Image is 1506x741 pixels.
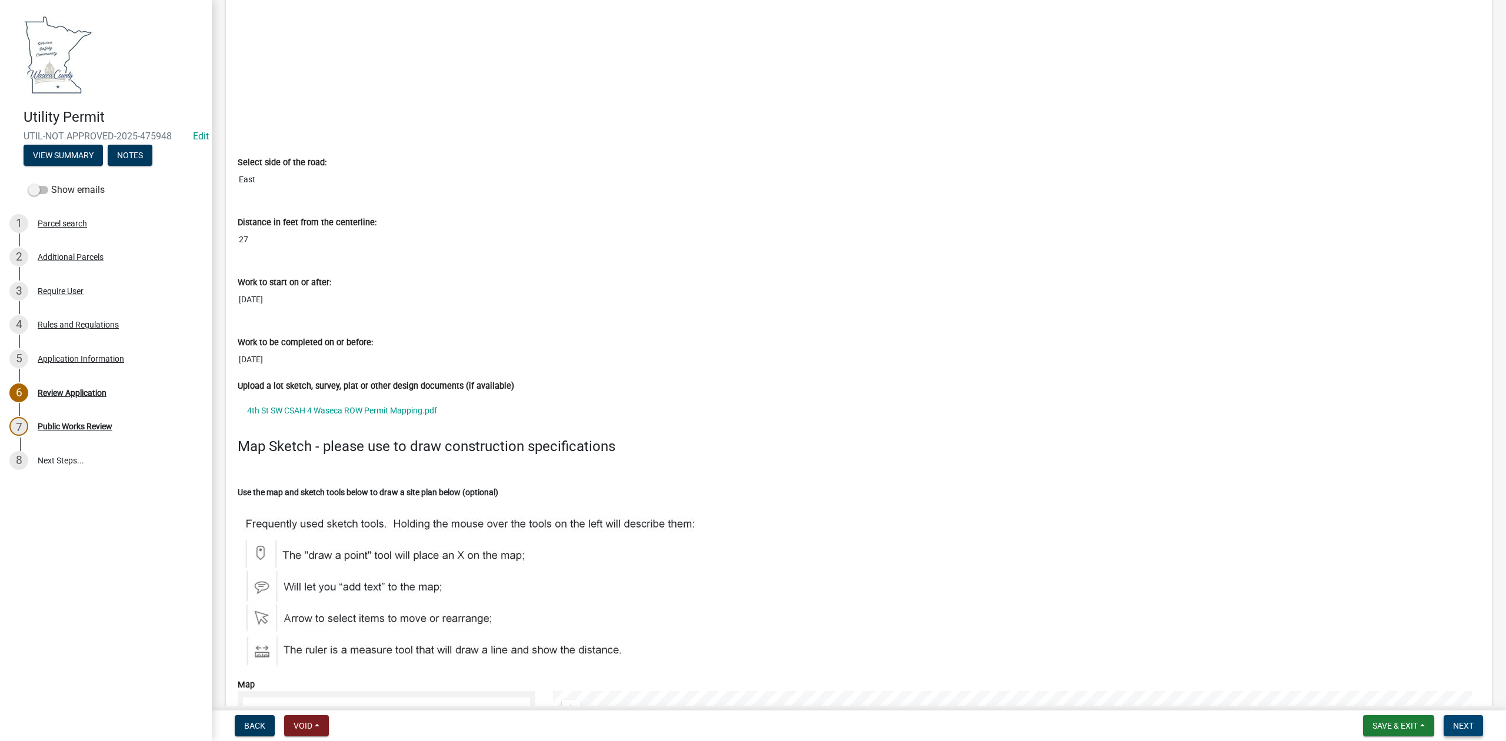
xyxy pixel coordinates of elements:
[1363,715,1434,736] button: Save & Exit
[238,397,1480,424] a: 4th St SW CSAH 4 Waseca ROW Permit Mapping.pdf
[238,438,1480,455] h4: Map Sketch - please use to draw construction specifications
[9,383,28,402] div: 6
[1453,721,1474,730] span: Next
[24,151,103,161] wm-modal-confirm: Summary
[562,700,581,719] div: Zoom in
[9,248,28,266] div: 2
[38,219,87,228] div: Parcel search
[284,715,329,736] button: Void
[108,151,152,161] wm-modal-confirm: Notes
[9,417,28,436] div: 7
[24,109,202,126] h4: Utility Permit
[238,508,707,669] img: Map_Tools_5afac6ef-0bec-414e-90e1-b6accba2cc93.JPG
[193,131,209,142] a: Edit
[243,697,530,724] li: Sketch Layer
[24,12,93,96] img: Waseca County, Minnesota
[238,159,326,167] label: Select side of the road:
[238,488,498,497] strong: Use the map and sketch tools below to draw a site plan below (optional)
[9,451,28,470] div: 8
[9,282,28,301] div: 3
[238,681,255,689] label: Map
[256,705,526,716] div: Sketch Layer
[38,355,124,363] div: Application Information
[238,339,373,347] label: Work to be completed on or before:
[238,219,376,227] label: Distance in feet from the centerline:
[38,422,112,430] div: Public Works Review
[38,389,106,397] div: Review Application
[294,721,312,730] span: Void
[235,715,275,736] button: Back
[9,349,28,368] div: 5
[238,279,331,287] label: Work to start on or after:
[24,145,103,166] button: View Summary
[108,145,152,166] button: Notes
[238,382,514,390] label: Upload a lot sketch, survey, plat or other design documents (if available)
[38,253,104,261] div: Additional Parcels
[9,214,28,233] div: 1
[28,183,105,197] label: Show emails
[269,705,526,715] span: Sketch Layer
[38,321,119,329] div: Rules and Regulations
[1372,721,1418,730] span: Save & Exit
[38,287,84,295] div: Require User
[193,131,209,142] wm-modal-confirm: Edit Application Number
[244,721,265,730] span: Back
[9,315,28,334] div: 4
[24,131,188,142] span: UTIL-NOT APPROVED-2025-475948
[1444,715,1483,736] button: Next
